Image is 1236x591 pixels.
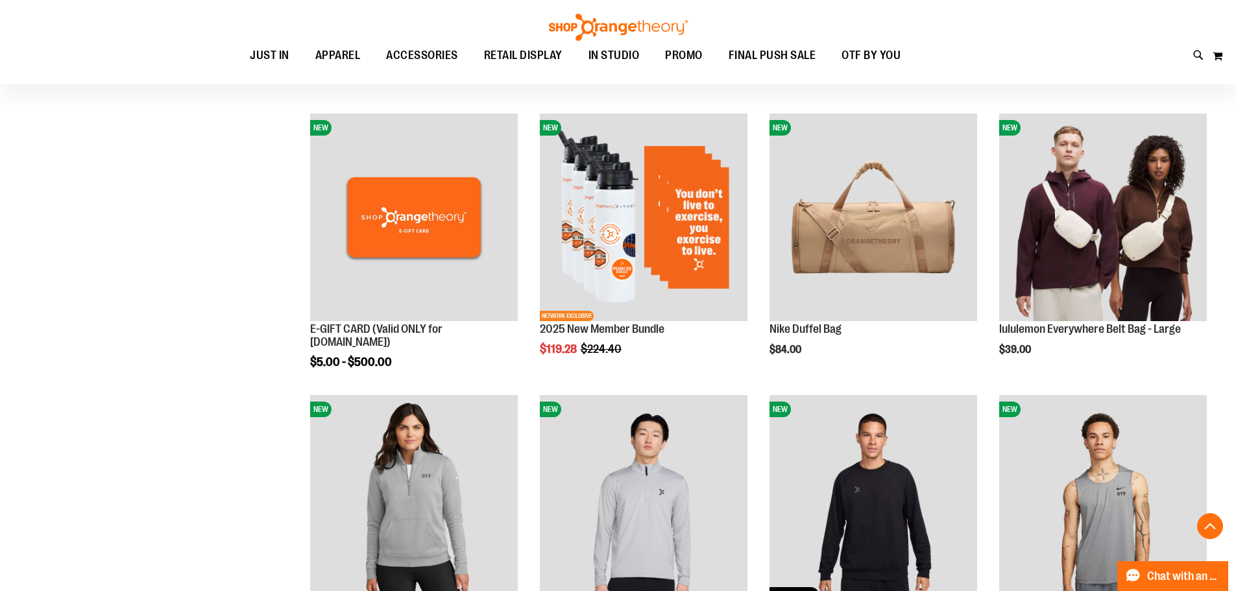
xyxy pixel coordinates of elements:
[540,114,747,323] a: 2025 New Member BundleNEWNETWORK EXCLUSIVE
[999,322,1181,335] a: lululemon Everywhere Belt Bag - Large
[310,120,332,136] span: NEW
[310,356,392,368] span: $5.00 - $500.00
[310,402,332,417] span: NEW
[1197,513,1223,539] button: Back To Top
[999,344,1033,356] span: $39.00
[310,114,518,321] img: E-GIFT CARD (Valid ONLY for ShopOrangetheory.com)
[540,311,594,321] span: NETWORK EXCLUSIVE
[763,107,984,389] div: product
[310,322,442,348] a: E-GIFT CARD (Valid ONLY for [DOMAIN_NAME])
[769,120,791,136] span: NEW
[769,322,842,335] a: Nike Duffel Bag
[310,114,518,323] a: E-GIFT CARD (Valid ONLY for ShopOrangetheory.com)NEW
[540,120,561,136] span: NEW
[665,41,703,70] span: PROMO
[540,322,664,335] a: 2025 New Member Bundle
[540,402,561,417] span: NEW
[1147,570,1220,583] span: Chat with an Expert
[588,41,640,70] span: IN STUDIO
[993,107,1213,389] div: product
[581,343,624,356] span: $224.40
[533,107,754,389] div: product
[769,114,977,323] a: Nike Duffel BagNEW
[1117,561,1229,591] button: Chat with an Expert
[729,41,816,70] span: FINAL PUSH SALE
[999,114,1207,321] img: lululemon Everywhere Belt Bag - Large
[999,114,1207,323] a: lululemon Everywhere Belt Bag - LargeNEW
[304,107,524,401] div: product
[769,402,791,417] span: NEW
[769,114,977,321] img: Nike Duffel Bag
[250,41,289,70] span: JUST IN
[386,41,458,70] span: ACCESSORIES
[315,41,361,70] span: APPAREL
[540,343,579,356] span: $119.28
[842,41,901,70] span: OTF BY YOU
[547,14,690,41] img: Shop Orangetheory
[999,402,1021,417] span: NEW
[540,114,747,321] img: 2025 New Member Bundle
[999,120,1021,136] span: NEW
[769,344,803,356] span: $84.00
[484,41,563,70] span: RETAIL DISPLAY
